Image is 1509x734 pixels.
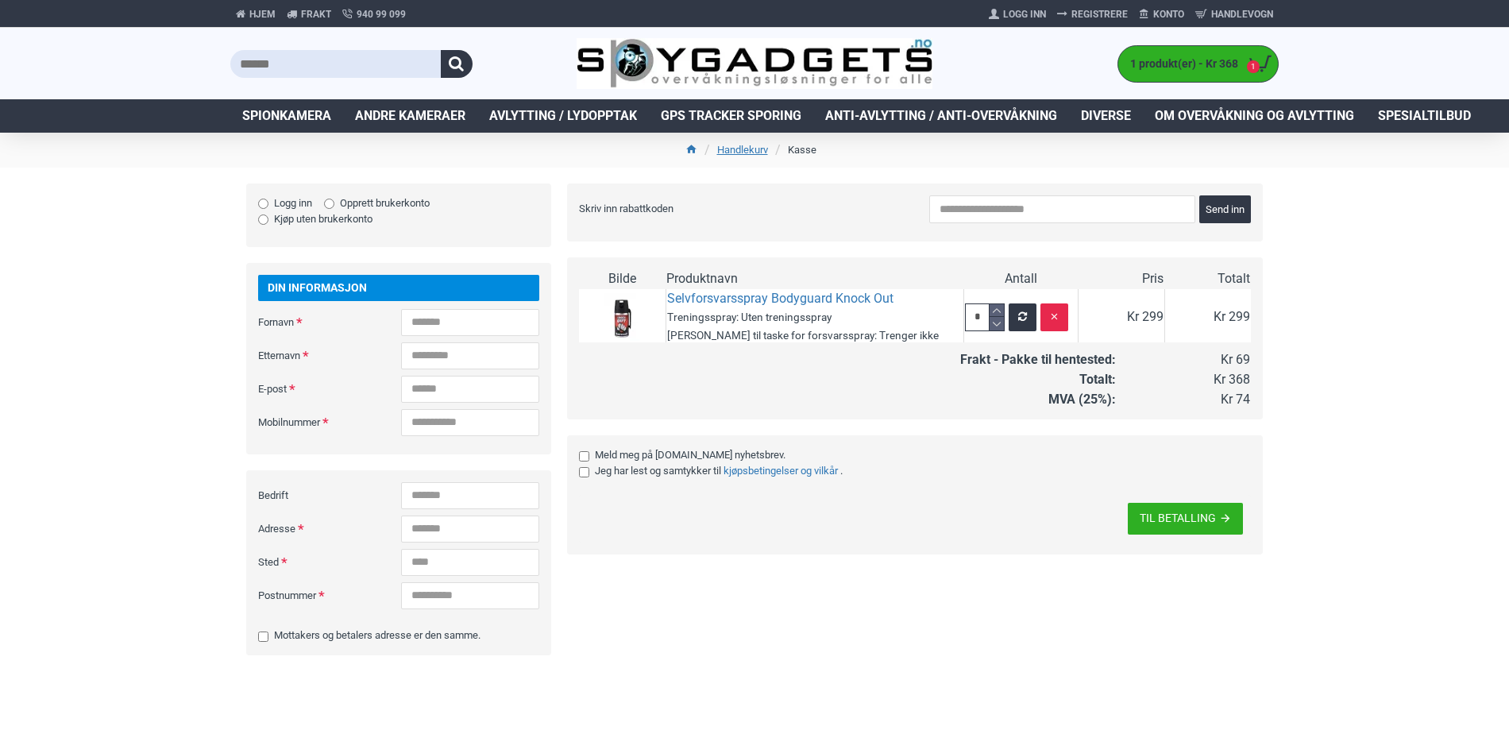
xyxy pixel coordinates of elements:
span: Handlevogn [1211,7,1273,21]
label: Mottakers og betalers adresse er den samme. [258,628,480,643]
span: Andre kameraer [355,106,465,126]
a: GPS Tracker Sporing [649,99,813,133]
a: Diverse [1069,99,1143,133]
label: Fornavn [258,309,401,334]
td: Kr 368 [1117,370,1251,390]
a: Spesialtilbud [1366,99,1483,133]
a: 1 produkt(er) - Kr 368 1 [1118,46,1278,82]
label: Mobilnummer [258,409,401,435]
a: Konto [1133,2,1190,27]
label: Bedrift [258,482,401,508]
span: TIL BETALLING [1140,512,1216,523]
td: Antall [963,269,1079,289]
label: Kjøp uten brukerkonto [258,211,372,227]
small: [PERSON_NAME] til taske for forsvarsspray: Trenger ikke [667,329,939,342]
td: Totalt [1164,269,1251,289]
label: Jeg har lest og samtykker til . [579,463,1239,479]
a: Avlytting / Lydopptak [477,99,649,133]
span: Frakt [301,7,331,21]
a: Logg Inn [983,2,1052,27]
span: Diverse [1081,106,1131,126]
span: Hjem [249,7,276,21]
td: Kr 299 [1164,289,1251,346]
span: Registrere [1071,7,1128,21]
div: Din informasjon [258,275,539,301]
span: GPS Tracker Sporing [661,106,801,126]
td: Kr 74 [1117,390,1251,410]
span: 940 99 099 [357,7,406,21]
span: Send inn [1206,204,1245,214]
span: Logg Inn [1003,7,1046,21]
strong: Frakt - Pakke til hentested: [960,352,1116,367]
a: Spionkamera [230,99,343,133]
td: Kr 299 [1078,289,1164,346]
label: E-post [258,376,401,401]
input: Logg inn [258,199,268,209]
strong: Totalt: [1079,372,1116,387]
label: Adresse [258,516,401,541]
span: Konto [1153,7,1184,21]
span: Spesialtilbud [1378,106,1471,126]
td: Produktnavn [666,269,963,289]
label: Etternavn [258,342,401,368]
input: Opprett brukerkonto [324,199,334,209]
td: Pris [1078,269,1164,289]
span: Om overvåkning og avlytting [1155,106,1354,126]
input: Kjøp uten brukerkonto [258,214,268,225]
img: Selvforsvarsspray Bodyguard Knock Out [598,293,646,341]
label: Postnummer [258,582,401,608]
span: Avlytting / Lydopptak [489,106,637,126]
b: Kjøpsbetingelser og vilkår [724,465,838,477]
span: 1 produkt(er) - Kr 368 [1118,56,1242,72]
button: Send inn [1199,195,1251,223]
a: Registrere [1052,2,1133,27]
label: Meld meg på [DOMAIN_NAME] nyhetsbrev. [579,447,1239,463]
a: Andre kameraer [343,99,477,133]
a: Handlekurv [717,142,768,158]
td: Bilde [579,269,666,289]
button: TIL BETALLING [1128,503,1243,535]
span: Spionkamera [242,106,331,126]
label: Logg inn [258,195,312,211]
input: Mottakers og betalers adresse er den samme. [258,632,268,642]
a: Handlevogn [1190,2,1279,27]
input: Meld meg på [DOMAIN_NAME] nyhetsbrev. [579,451,589,462]
strong: MVA (25%): [1048,392,1116,407]
label: Sted [258,549,401,574]
input: Jeg har lest og samtykker tilKjøpsbetingelser og vilkår. [579,467,589,477]
img: SpyGadgets.no [577,38,933,90]
span: Anti-avlytting / Anti-overvåkning [825,106,1057,126]
small: Treningsspray: Uten treningsspray [667,311,832,323]
a: Om overvåkning og avlytting [1143,99,1366,133]
label: Opprett brukerkonto [324,195,430,211]
label: Skriv inn rabattkoden [579,195,778,221]
span: 1 [1247,60,1260,74]
a: Kjøpsbetingelser og vilkår [721,463,840,479]
td: Kr 69 [1117,350,1251,370]
a: Selvforsvarsspray Bodyguard Knock Out [667,290,893,308]
a: Anti-avlytting / Anti-overvåkning [813,99,1069,133]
